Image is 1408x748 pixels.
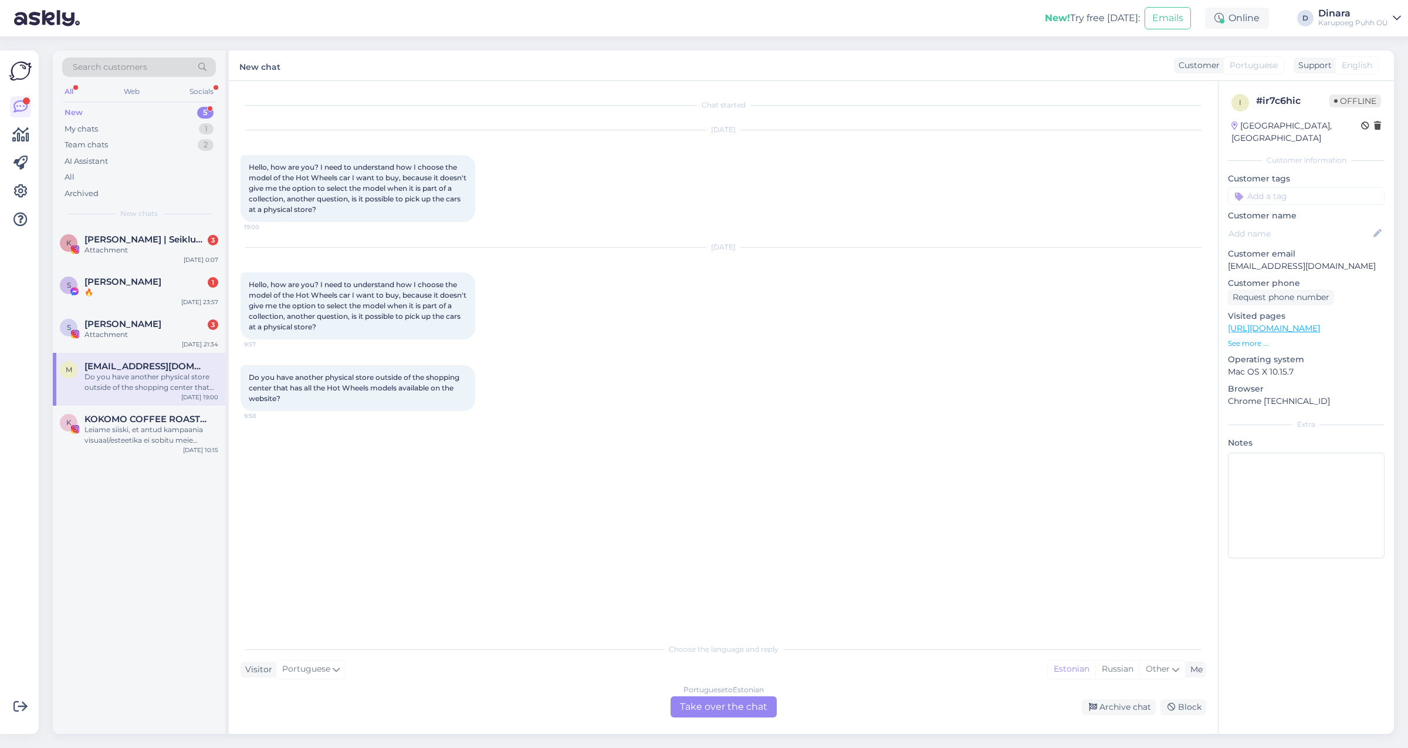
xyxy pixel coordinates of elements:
[1228,419,1385,430] div: Extra
[84,361,207,372] span: maestrokleberaugusto2012@gmail.com
[1239,98,1241,107] span: i
[66,238,72,247] span: K
[1160,699,1206,715] div: Block
[65,107,83,119] div: New
[65,188,99,200] div: Archived
[62,84,76,99] div: All
[66,418,72,427] span: K
[65,123,98,135] div: My chats
[84,277,161,287] span: Stella Jaska
[1146,663,1170,674] span: Other
[1228,395,1385,407] p: Chrome [TECHNICAL_ID]
[208,235,218,245] div: 3
[1294,59,1332,72] div: Support
[1228,248,1385,260] p: Customer email
[1228,383,1385,395] p: Browser
[1228,310,1385,322] p: Visited pages
[1228,277,1385,289] p: Customer phone
[249,280,468,331] span: Hello, how are you? I need to understand how I choose the model of the Hot Wheels car I want to b...
[1228,210,1385,222] p: Customer name
[1230,59,1278,72] span: Portuguese
[65,156,108,167] div: AI Assistant
[67,323,71,332] span: S
[187,84,216,99] div: Socials
[1228,260,1385,272] p: [EMAIL_ADDRESS][DOMAIN_NAME]
[1342,59,1372,72] span: English
[244,340,288,349] span: 9:57
[1297,10,1314,26] div: D
[249,163,468,214] span: Hello, how are you? I need to understand how I choose the model of the Hot Wheels car I want to b...
[183,446,218,454] div: [DATE] 10:15
[1045,12,1070,23] b: New!
[241,644,1206,655] div: Choose the language and reply
[182,340,218,349] div: [DATE] 21:34
[84,424,218,446] div: Leiame siiski, et antud kampaania visuaal/esteetika ei sobitu meie brändiga. Ehk leiate koostööks...
[84,414,207,424] span: KOKOMO COFFEE ROASTERS
[1186,663,1203,676] div: Me
[683,685,764,695] div: Portuguese to Estonian
[1174,59,1220,72] div: Customer
[1048,661,1095,678] div: Estonian
[208,319,218,330] div: 3
[1318,9,1401,28] a: DinaraKarupoeg Puhh OÜ
[1318,9,1388,18] div: Dinara
[184,255,218,264] div: [DATE] 0:07
[84,329,218,340] div: Attachment
[249,373,461,403] span: Do you have another physical store outside of the shopping center that has all the Hot Wheels mod...
[1228,289,1334,305] div: Request phone number
[198,139,214,151] div: 2
[241,100,1206,110] div: Chat started
[1228,437,1385,449] p: Notes
[181,298,218,306] div: [DATE] 23:57
[1228,366,1385,378] p: Mac OS X 10.15.7
[120,208,158,219] span: New chats
[84,319,161,329] span: Sigrid
[73,61,147,73] span: Search customers
[239,58,280,73] label: New chat
[1329,95,1381,107] span: Offline
[1228,227,1371,240] input: Add name
[1228,353,1385,366] p: Operating system
[67,281,71,289] span: S
[65,171,75,183] div: All
[1095,661,1139,678] div: Russian
[1228,173,1385,185] p: Customer tags
[282,663,330,676] span: Portuguese
[66,365,72,374] span: m
[241,124,1206,135] div: [DATE]
[244,223,288,231] span: 19:00
[1228,187,1385,205] input: Add a tag
[1045,11,1140,25] div: Try free [DATE]:
[244,412,288,420] span: 9:58
[1318,18,1388,28] div: Karupoeg Puhh OÜ
[1082,699,1156,715] div: Archive chat
[208,277,218,288] div: 1
[84,245,218,255] div: Attachment
[1228,155,1385,166] div: Customer information
[199,123,214,135] div: 1
[84,372,218,393] div: Do you have another physical store outside of the shopping center that has all the Hot Wheels mod...
[1228,323,1320,333] a: [URL][DOMAIN_NAME]
[1145,7,1191,29] button: Emails
[84,234,207,245] span: Kristin Indov | Seiklused koos lastega
[241,242,1206,252] div: [DATE]
[241,663,272,676] div: Visitor
[121,84,142,99] div: Web
[671,696,777,717] div: Take over the chat
[9,60,32,82] img: Askly Logo
[1256,94,1329,108] div: # ir7c6hic
[1231,120,1361,144] div: [GEOGRAPHIC_DATA], [GEOGRAPHIC_DATA]
[197,107,214,119] div: 5
[65,139,108,151] div: Team chats
[181,393,218,402] div: [DATE] 19:00
[84,287,218,298] div: 🔥
[1205,8,1269,29] div: Online
[1228,338,1385,349] p: See more ...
